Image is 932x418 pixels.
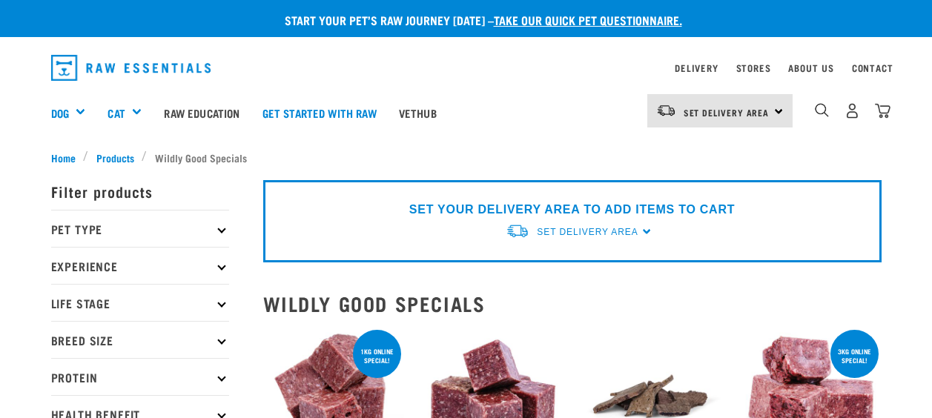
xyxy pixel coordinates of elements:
a: Dog [51,104,69,122]
img: van-moving.png [506,223,529,239]
p: Life Stage [51,284,229,321]
a: Cat [108,104,125,122]
p: Protein [51,358,229,395]
h2: Wildly Good Specials [263,292,882,315]
p: Breed Size [51,321,229,358]
img: van-moving.png [656,104,676,117]
img: home-icon-1@2x.png [815,103,829,117]
a: About Us [788,65,833,70]
a: Vethub [388,83,448,142]
a: Delivery [675,65,718,70]
nav: breadcrumbs [51,150,882,165]
span: Home [51,150,76,165]
span: Products [96,150,134,165]
nav: dropdown navigation [39,49,893,87]
a: Contact [852,65,893,70]
img: home-icon@2x.png [875,103,890,119]
img: user.png [845,103,860,119]
a: Stores [736,65,771,70]
div: 3kg online special! [830,340,879,371]
p: Filter products [51,173,229,210]
a: Raw Education [153,83,251,142]
a: Home [51,150,84,165]
a: take our quick pet questionnaire. [494,16,682,23]
a: Get started with Raw [251,83,388,142]
div: 1kg online special! [353,340,401,371]
p: Pet Type [51,210,229,247]
span: Set Delivery Area [684,110,770,115]
span: Set Delivery Area [537,227,638,237]
img: Raw Essentials Logo [51,55,211,81]
p: Experience [51,247,229,284]
a: Products [88,150,142,165]
p: SET YOUR DELIVERY AREA TO ADD ITEMS TO CART [409,201,735,219]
